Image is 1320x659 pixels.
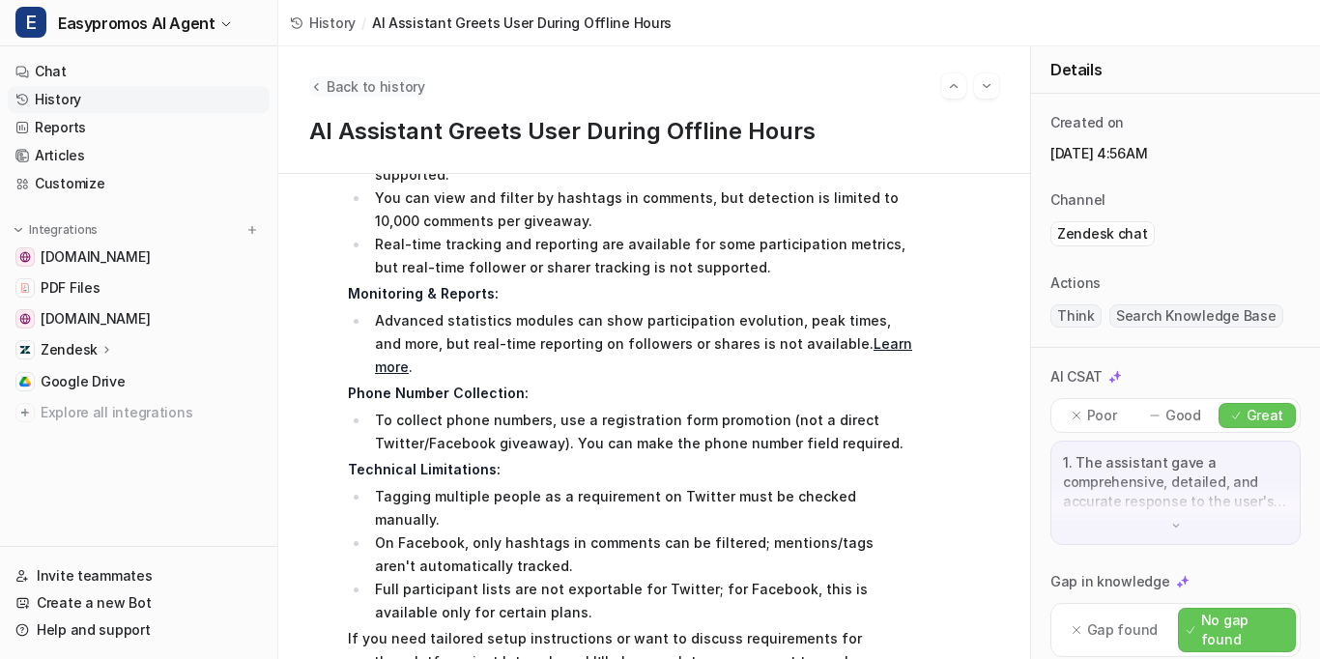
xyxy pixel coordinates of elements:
[369,578,913,624] li: Full participant lists are not exportable for Twitter; for Facebook, this is available only for c...
[8,220,103,240] button: Integrations
[1050,113,1124,132] p: Created on
[1063,453,1288,511] p: 1. The assistant gave a comprehensive, detailed, and accurate response to the user's initial mult...
[327,76,425,97] span: Back to history
[19,344,31,356] img: Zendesk
[15,7,46,38] span: E
[1201,611,1287,649] p: No gap found
[41,340,98,359] p: Zendesk
[41,397,262,428] span: Explore all integrations
[369,409,913,455] li: To collect phone numbers, use a registration form promotion (not a direct Twitter/Facebook giveaw...
[19,282,31,294] img: PDF Files
[941,73,966,99] button: Go to previous session
[1165,406,1201,425] p: Good
[369,186,913,233] li: You can view and filter by hashtags in comments, but detection is limited to 10,000 comments per ...
[1050,572,1170,591] p: Gap in knowledge
[369,531,913,578] li: On Facebook, only hashtags in comments can be filtered; mentions/tags aren't automatically tracked.
[8,368,270,395] a: Google DriveGoogle Drive
[8,305,270,332] a: www.easypromosapp.com[DOMAIN_NAME]
[8,142,270,169] a: Articles
[369,309,913,379] li: Advanced statistics modules can show participation evolution, peak times, and more, but real-time...
[1057,224,1148,244] p: Zendesk chat
[29,222,98,238] p: Integrations
[8,589,270,616] a: Create a new Bot
[309,118,999,146] h1: AI Assistant Greets User During Offline Hours
[8,170,270,197] a: Customize
[1109,304,1283,328] span: Search Knowledge Base
[19,376,31,387] img: Google Drive
[41,247,150,267] span: [DOMAIN_NAME]
[974,73,999,99] button: Go to next session
[12,223,25,237] img: expand menu
[8,562,270,589] a: Invite teammates
[348,461,501,477] strong: Technical Limitations:
[41,278,100,298] span: PDF Files
[15,403,35,422] img: explore all integrations
[348,285,499,301] strong: Monitoring & Reports:
[290,13,356,33] a: History
[245,223,259,237] img: menu_add.svg
[1247,406,1284,425] p: Great
[1050,273,1101,293] p: Actions
[369,233,913,279] li: Real-time tracking and reporting are available for some participation metrics, but real-time foll...
[8,114,270,141] a: Reports
[8,58,270,85] a: Chat
[8,86,270,113] a: History
[8,274,270,301] a: PDF FilesPDF Files
[947,77,961,95] img: Previous session
[1087,406,1117,425] p: Poor
[8,616,270,644] a: Help and support
[58,10,215,37] span: Easypromos AI Agent
[8,244,270,271] a: easypromos-apiref.redoc.ly[DOMAIN_NAME]
[372,13,672,33] span: AI Assistant Greets User During Offline Hours
[1050,144,1301,163] p: [DATE] 4:56AM
[1031,46,1320,94] div: Details
[1050,367,1103,387] p: AI CSAT
[369,485,913,531] li: Tagging multiple people as a requirement on Twitter must be checked manually.
[1087,620,1158,640] p: Gap found
[348,385,529,401] strong: Phone Number Collection:
[361,13,366,33] span: /
[1169,519,1183,532] img: down-arrow
[375,335,912,375] a: Learn more
[41,309,150,329] span: [DOMAIN_NAME]
[1050,190,1105,210] p: Channel
[19,251,31,263] img: easypromos-apiref.redoc.ly
[8,399,270,426] a: Explore all integrations
[1050,304,1102,328] span: Think
[19,313,31,325] img: www.easypromosapp.com
[980,77,993,95] img: Next session
[309,76,425,97] button: Back to history
[309,13,356,33] span: History
[41,372,126,391] span: Google Drive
